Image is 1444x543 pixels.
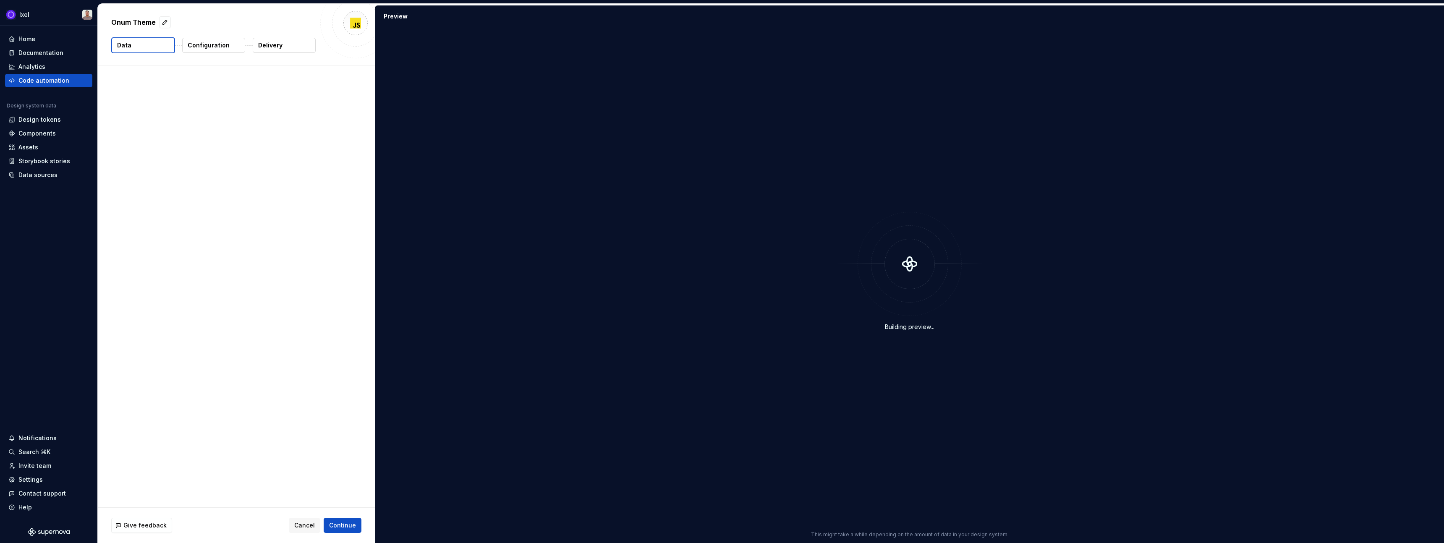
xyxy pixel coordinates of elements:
a: Settings [5,473,92,486]
button: Notifications [5,431,92,445]
button: Data [111,37,175,53]
span: Cancel [294,521,315,530]
div: Data sources [18,171,58,179]
button: Delivery [253,38,316,53]
div: Code automation [18,76,69,85]
a: Data sources [5,168,92,182]
div: Search ⌘K [18,448,50,456]
div: Ixel [19,10,29,19]
a: Documentation [5,46,92,60]
svg: Supernova Logo [28,528,70,536]
div: Home [18,35,35,43]
div: Documentation [18,49,63,57]
div: Assets [18,143,38,151]
a: Assets [5,141,92,154]
p: Delivery [258,41,283,50]
p: Configuration [188,41,230,50]
button: Continue [324,518,361,533]
a: Home [5,32,92,46]
button: Give feedback [111,518,172,533]
div: Invite team [18,462,51,470]
a: Components [5,127,92,140]
span: Continue [329,521,356,530]
a: Code automation [5,74,92,87]
a: Invite team [5,459,92,473]
button: Configuration [182,38,245,53]
button: Help [5,501,92,514]
div: Help [18,503,32,512]
a: Analytics [5,60,92,73]
img: 868fd657-9a6c-419b-b302-5d6615f36a2c.png [6,10,16,20]
div: Building preview... [885,323,934,331]
div: Notifications [18,434,57,442]
p: Data [117,41,131,50]
div: Preview [384,12,408,21]
div: Contact support [18,489,66,498]
div: Analytics [18,63,45,71]
button: IxelAlberto Roldán [2,5,96,23]
p: Onum Theme [111,17,156,27]
div: Design tokens [18,115,61,124]
span: Give feedback [123,521,167,530]
a: Design tokens [5,113,92,126]
button: Contact support [5,487,92,500]
div: Settings [18,475,43,484]
img: Alberto Roldán [82,10,92,20]
button: Cancel [289,518,320,533]
p: This might take a while depending on the amount of data in your design system. [811,531,1009,538]
div: Design system data [7,102,56,109]
button: Search ⌘K [5,445,92,459]
a: Storybook stories [5,154,92,168]
div: Components [18,129,56,138]
div: Storybook stories [18,157,70,165]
